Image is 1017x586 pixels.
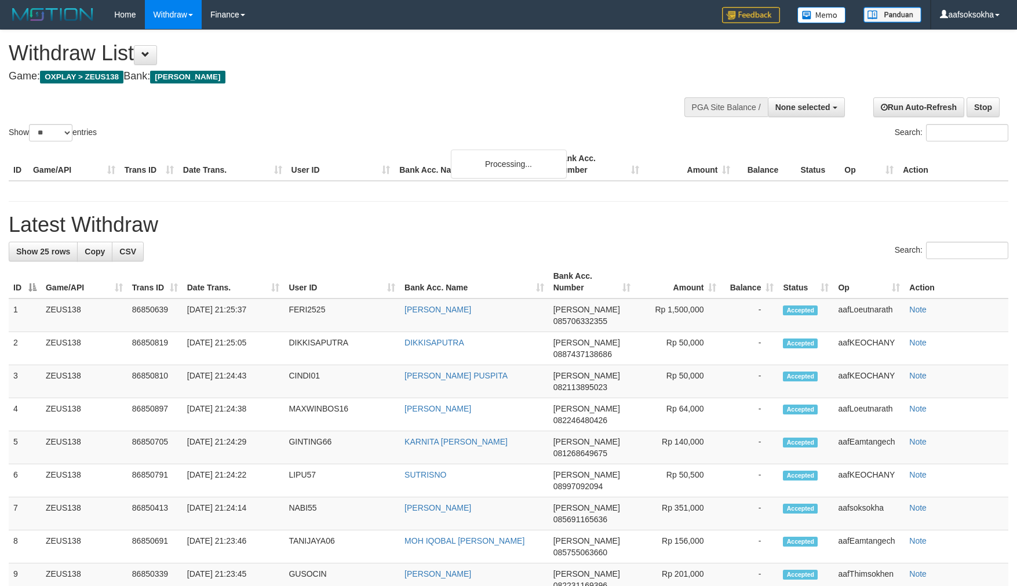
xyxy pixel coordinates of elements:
img: Feedback.jpg [722,7,780,23]
th: User ID: activate to sort column ascending [284,265,400,299]
label: Search: [895,124,1008,141]
span: Copy 082113895023 to clipboard [553,383,607,392]
img: Button%20Memo.svg [797,7,846,23]
td: [DATE] 21:24:43 [183,365,285,398]
td: [DATE] 21:24:22 [183,464,285,497]
td: Rp 1,500,000 [635,299,721,332]
th: Status [796,148,840,181]
img: MOTION_logo.png [9,6,97,23]
td: FERI2525 [284,299,400,332]
td: Rp 64,000 [635,398,721,431]
span: [PERSON_NAME] [553,437,620,446]
th: Op [840,148,898,181]
button: None selected [768,97,845,117]
th: Game/API [28,148,120,181]
td: Rp 50,500 [635,464,721,497]
th: Status: activate to sort column ascending [778,265,833,299]
td: aafEamtangech [833,530,905,563]
a: Note [909,305,927,314]
th: Amount [644,148,735,181]
a: Note [909,569,927,578]
td: [DATE] 21:24:38 [183,398,285,431]
th: Balance [735,148,796,181]
td: ZEUS138 [41,299,127,332]
td: aafKEOCHANY [833,464,905,497]
span: [PERSON_NAME] [553,371,620,380]
input: Search: [926,124,1008,141]
td: 86850791 [127,464,183,497]
td: ZEUS138 [41,431,127,464]
span: Copy 082246480426 to clipboard [553,416,607,425]
td: 86850413 [127,497,183,530]
td: - [721,464,778,497]
a: MOH IQOBAL [PERSON_NAME] [404,536,524,545]
span: Accepted [783,305,818,315]
th: Bank Acc. Number: activate to sort column ascending [549,265,635,299]
h4: Game: Bank: [9,71,666,82]
a: Note [909,536,927,545]
td: 5 [9,431,41,464]
td: 86850639 [127,299,183,332]
span: [PERSON_NAME] [553,569,620,578]
td: Rp 140,000 [635,431,721,464]
td: LIPU57 [284,464,400,497]
td: Rp 156,000 [635,530,721,563]
a: Note [909,503,927,512]
span: [PERSON_NAME] [553,305,620,314]
td: ZEUS138 [41,530,127,563]
select: Showentries [29,124,72,141]
td: 8 [9,530,41,563]
th: Date Trans. [178,148,287,181]
td: aafKEOCHANY [833,332,905,365]
a: Run Auto-Refresh [873,97,964,117]
th: Game/API: activate to sort column ascending [41,265,127,299]
td: ZEUS138 [41,464,127,497]
span: Show 25 rows [16,247,70,256]
span: None selected [775,103,830,112]
td: NABI55 [284,497,400,530]
td: aafLoeutnarath [833,299,905,332]
input: Search: [926,242,1008,259]
td: - [721,497,778,530]
span: [PERSON_NAME] [553,536,620,545]
span: [PERSON_NAME] [553,404,620,413]
td: CINDI01 [284,365,400,398]
span: Accepted [783,504,818,514]
td: - [721,398,778,431]
td: ZEUS138 [41,332,127,365]
span: [PERSON_NAME] [553,470,620,479]
td: [DATE] 21:25:05 [183,332,285,365]
td: DIKKISAPUTRA [284,332,400,365]
span: Accepted [783,405,818,414]
a: Note [909,437,927,446]
span: Copy 08997092094 to clipboard [553,482,603,491]
td: 86850897 [127,398,183,431]
td: 1 [9,299,41,332]
a: KARNITA [PERSON_NAME] [404,437,508,446]
td: ZEUS138 [41,497,127,530]
td: 4 [9,398,41,431]
td: 3 [9,365,41,398]
span: Accepted [783,339,818,348]
span: Copy [85,247,105,256]
a: CSV [112,242,144,261]
td: [DATE] 21:23:46 [183,530,285,563]
td: MAXWINBOS16 [284,398,400,431]
span: Accepted [783,471,818,481]
a: Stop [967,97,1000,117]
label: Show entries [9,124,97,141]
th: ID [9,148,28,181]
th: Op: activate to sort column ascending [833,265,905,299]
a: [PERSON_NAME] [404,503,471,512]
td: TANIJAYA06 [284,530,400,563]
span: [PERSON_NAME] [150,71,225,83]
a: Show 25 rows [9,242,78,261]
h1: Withdraw List [9,42,666,65]
td: - [721,530,778,563]
span: Copy 081268649675 to clipboard [553,449,607,458]
td: - [721,299,778,332]
span: Copy 085755063660 to clipboard [553,548,607,557]
div: Processing... [451,150,567,179]
th: Trans ID: activate to sort column ascending [127,265,183,299]
th: Date Trans.: activate to sort column ascending [183,265,285,299]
